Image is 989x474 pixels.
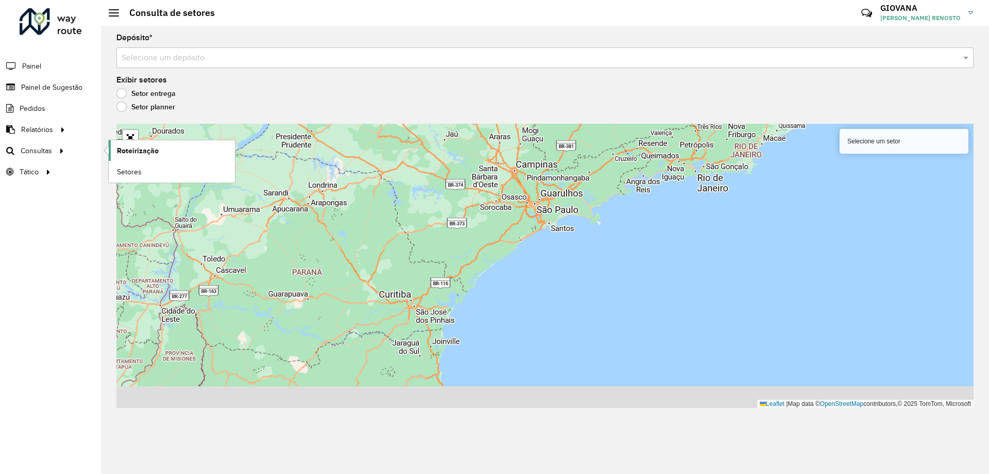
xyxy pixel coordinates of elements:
[880,3,961,13] h3: GIOVANA
[109,161,235,182] a: Setores
[116,102,175,112] label: Setor planner
[760,400,785,407] a: Leaflet
[20,167,39,177] span: Tático
[117,167,142,177] span: Setores
[116,74,167,86] label: Exibir setores
[21,124,53,135] span: Relatórios
[21,145,52,156] span: Consultas
[116,31,152,44] label: Depósito
[840,129,968,154] div: Selecione um setor
[119,7,215,19] h2: Consulta de setores
[856,2,878,24] a: Contato Rápido
[123,130,138,145] a: Abrir mapa em tela cheia
[22,61,41,72] span: Painel
[757,400,974,408] div: Map data © contributors,© 2025 TomTom, Microsoft
[20,103,45,114] span: Pedidos
[117,145,159,156] span: Roteirização
[21,82,82,93] span: Painel de Sugestão
[786,400,788,407] span: |
[109,140,235,161] a: Roteirização
[880,13,961,23] span: [PERSON_NAME] RENOSTO
[820,400,864,407] a: OpenStreetMap
[116,88,176,99] label: Setor entrega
